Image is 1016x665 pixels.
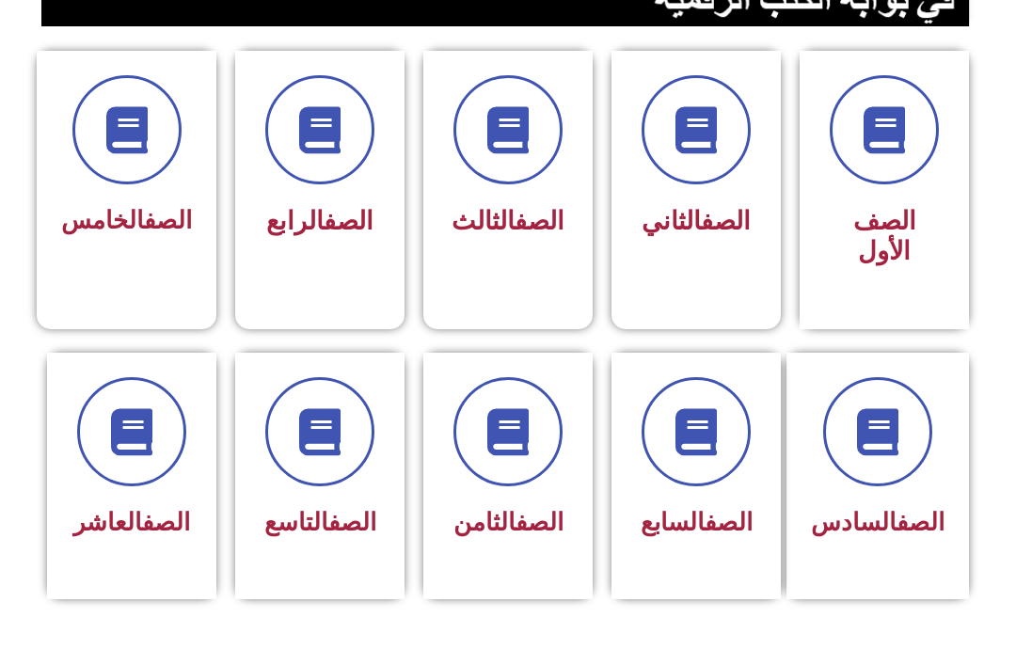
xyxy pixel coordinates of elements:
[73,508,190,536] span: العاشر
[452,206,564,236] span: الثالث
[811,508,945,536] span: السادس
[897,508,945,536] a: الصف
[328,508,376,536] a: الصف
[142,508,190,536] a: الصف
[324,206,373,236] a: الصف
[61,206,192,234] span: الخامس
[853,206,916,266] span: الصف الأول
[516,508,564,536] a: الصف
[515,206,564,236] a: الصف
[266,206,373,236] span: الرابع
[264,508,376,536] span: التاسع
[453,508,564,536] span: الثامن
[705,508,753,536] a: الصف
[144,206,192,234] a: الصف
[701,206,751,236] a: الصف
[641,508,753,536] span: السابع
[642,206,751,236] span: الثاني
